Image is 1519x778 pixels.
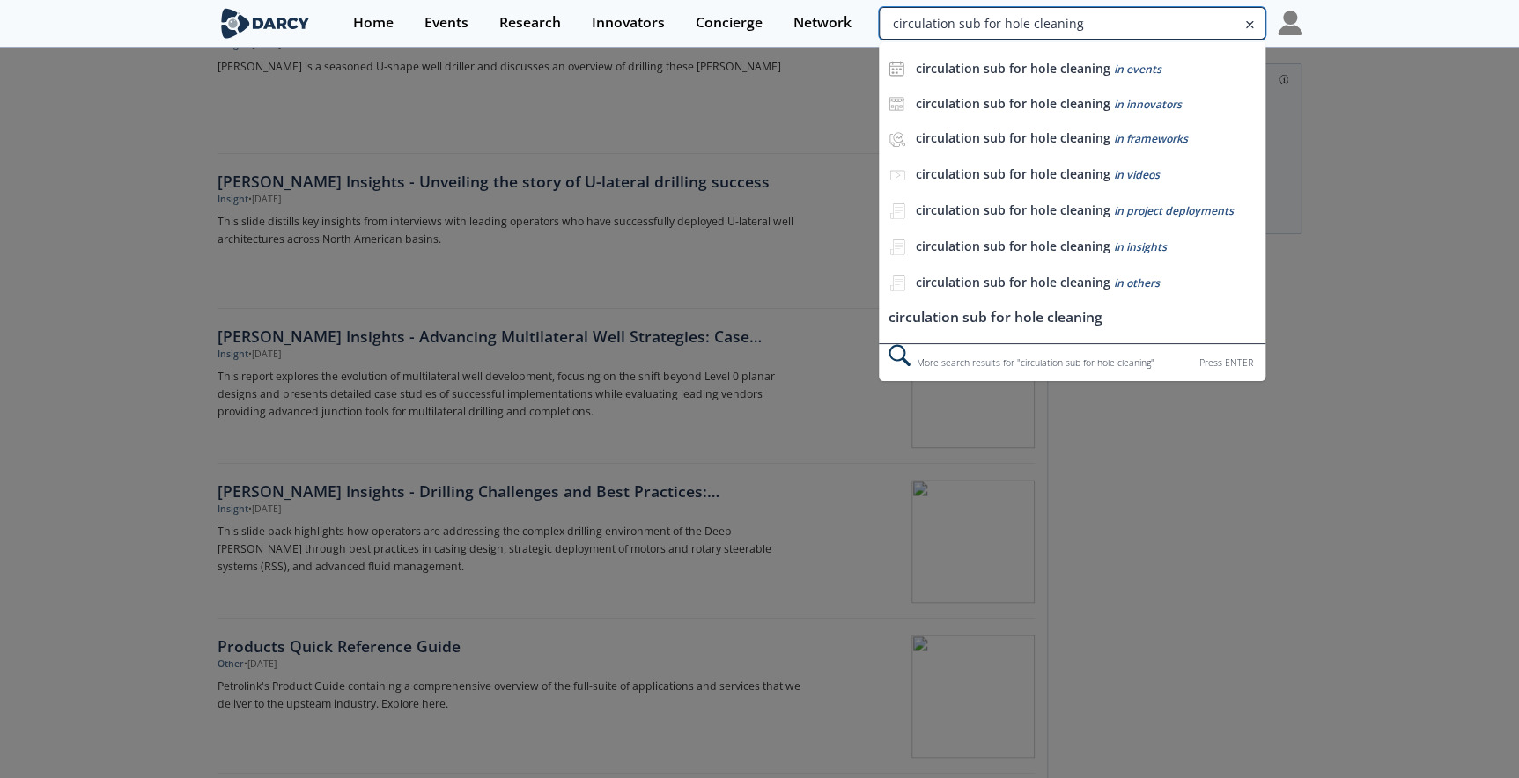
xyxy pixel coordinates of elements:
[889,61,904,77] img: icon
[915,165,1110,182] b: circulation sub for hole cleaning
[1113,131,1187,146] span: in frameworks
[424,16,468,30] div: Events
[1199,354,1253,372] div: Press ENTER
[218,8,313,39] img: logo-wide.svg
[915,129,1110,146] b: circulation sub for hole cleaning
[1278,11,1302,35] img: Profile
[915,202,1110,218] b: circulation sub for hole cleaning
[499,16,561,30] div: Research
[1113,275,1159,290] span: in others
[696,16,763,30] div: Concierge
[1113,203,1233,218] span: in project deployments
[915,60,1110,77] b: circulation sub for hole cleaning
[1113,167,1159,182] span: in videos
[1113,239,1166,254] span: in insights
[915,274,1110,290] b: circulation sub for hole cleaning
[915,238,1110,254] b: circulation sub for hole cleaning
[879,7,1265,40] input: Advanced Search
[1113,97,1181,112] span: in innovators
[879,302,1265,334] li: circulation sub for hole cleaning
[592,16,665,30] div: Innovators
[793,16,852,30] div: Network
[353,16,394,30] div: Home
[889,96,904,112] img: icon
[879,343,1265,381] div: More search results for " circulation sub for hole cleaning "
[915,95,1110,112] b: circulation sub for hole cleaning
[1113,62,1161,77] span: in events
